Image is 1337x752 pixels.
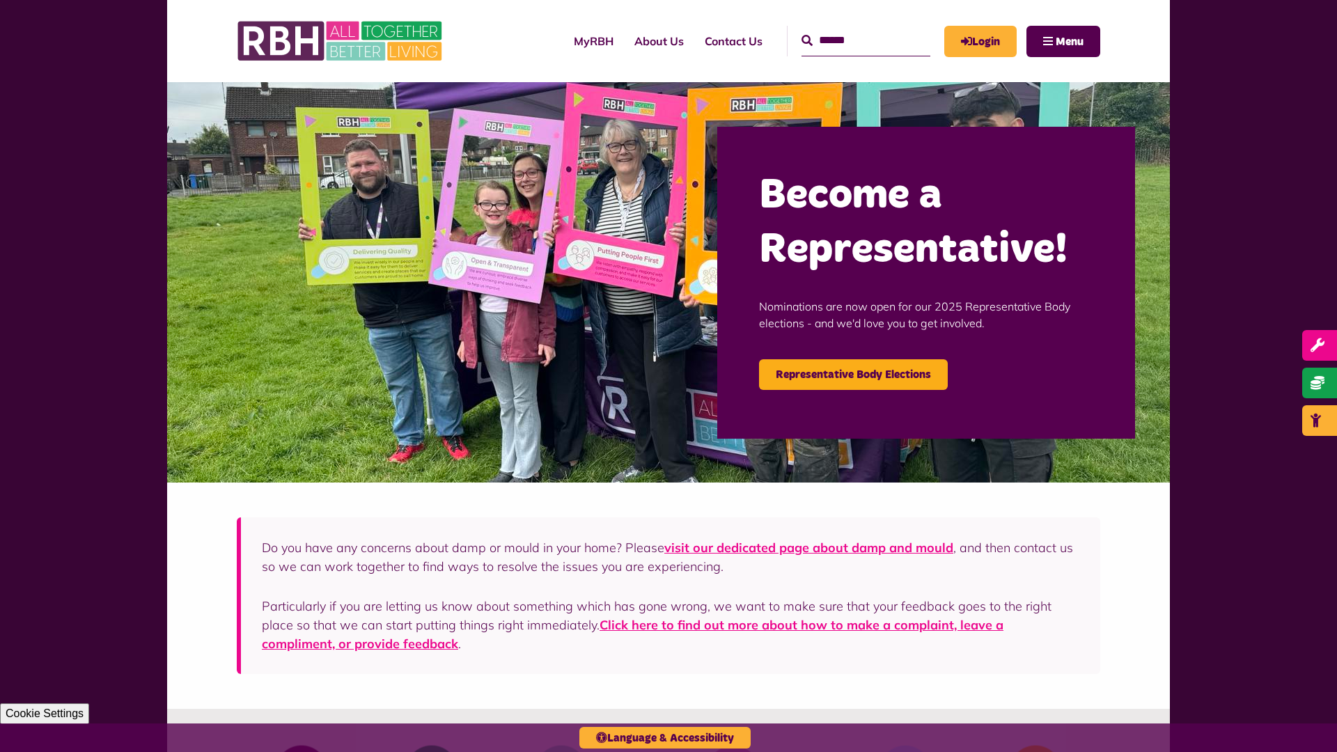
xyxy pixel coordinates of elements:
img: RBH [237,14,446,68]
a: MyRBH [563,22,624,60]
p: Do you have any concerns about damp or mould in your home? Please , and then contact us so we can... [262,538,1079,576]
a: visit our dedicated page about damp and mould [664,540,953,556]
a: MyRBH [944,26,1017,57]
button: Language & Accessibility [579,727,751,749]
p: Nominations are now open for our 2025 Representative Body elections - and we'd love you to get in... [759,277,1093,352]
img: Image (22) [167,82,1170,483]
a: Representative Body Elections [759,359,948,390]
button: Navigation [1026,26,1100,57]
h2: Become a Representative! [759,169,1093,277]
a: Contact Us [694,22,773,60]
a: About Us [624,22,694,60]
a: Click here to find out more about how to make a complaint, leave a compliment, or provide feedback [262,617,1003,652]
p: Particularly if you are letting us know about something which has gone wrong, we want to make sur... [262,597,1079,653]
span: Menu [1056,36,1084,47]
